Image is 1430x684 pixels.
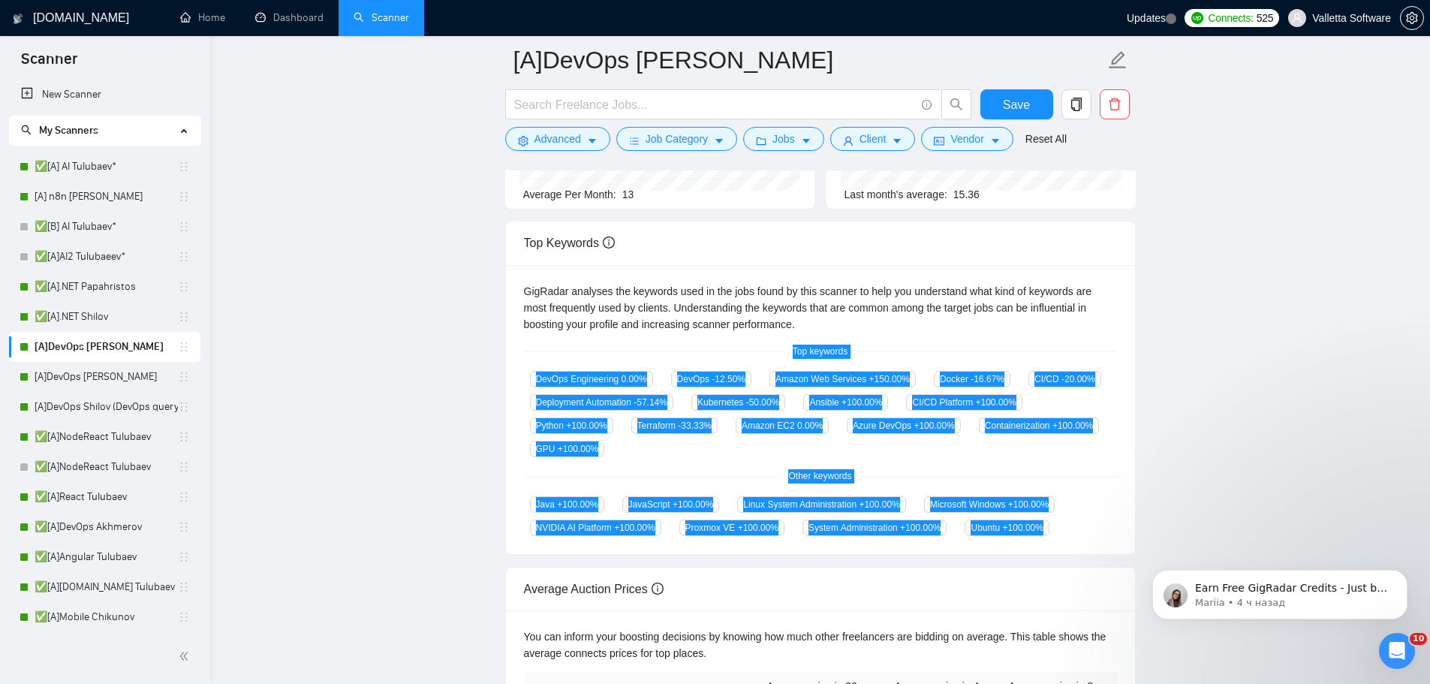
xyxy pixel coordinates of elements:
a: ✅[A]React Tulubaev [35,482,178,512]
span: search [942,98,971,111]
span: holder [178,401,190,413]
span: 13 [622,188,634,200]
span: Jobs [772,131,795,147]
span: holder [178,461,190,473]
input: Scanner name... [513,41,1105,79]
span: holder [178,431,190,443]
div: Average Auction Prices [524,568,1117,610]
span: -57.14 % [634,397,667,408]
span: Terraform [631,417,718,434]
span: +100.00 % [1052,420,1093,431]
span: idcard [934,135,944,146]
span: Linux System Administration [737,496,905,513]
a: dashboardDashboard [255,11,324,24]
a: ✅[B] AI Tulubaev* [35,212,178,242]
button: settingAdvancedcaret-down [505,127,610,151]
span: +100.00 % [558,444,598,454]
li: ✅[B] AI Tulubaev* [9,212,200,242]
a: setting [1400,12,1424,24]
span: caret-down [990,135,1001,146]
span: holder [178,191,190,203]
span: holder [178,611,190,623]
li: ✅[A]NodeReact Tulubaev [9,452,200,482]
span: DevOps Engineering [530,371,653,387]
span: +100.00 % [566,420,607,431]
span: -33.33 % [678,420,712,431]
li: ✅[A]Mobile Chikunov [9,602,200,632]
img: upwork-logo.png [1191,12,1203,24]
a: ✅[A]NodeReact Tulubaev [35,422,178,452]
span: Advanced [534,131,581,147]
a: homeHome [180,11,225,24]
span: caret-down [714,135,724,146]
a: [A]DevOps [PERSON_NAME] [35,362,178,392]
img: logo [13,7,23,31]
li: [A]DevOps Shilov (DevOps query) [9,392,200,422]
span: +100.00 % [976,397,1016,408]
span: folder [756,135,766,146]
button: folderJobscaret-down [743,127,824,151]
a: ✅[A]NodeReact Tulubaev [35,452,178,482]
span: 0.00 % [797,420,823,431]
span: Amazon EC2 [736,417,829,434]
li: ✅[A]Angular Tulubaev [9,542,200,572]
span: holder [178,161,190,173]
span: +100.00 % [841,397,882,408]
span: Azure DevOps [847,417,961,434]
a: ✅[A][DOMAIN_NAME] Tulubaev [35,572,178,602]
span: setting [1401,12,1423,24]
span: info-circle [922,100,932,110]
li: [A] n8n Chizhevskii [9,182,200,212]
span: Updates [1127,12,1166,24]
span: +100.00 % [1003,523,1043,533]
li: ✅[A]React Tulubaev [9,482,200,512]
span: holder [178,521,190,533]
span: Last month's average: [844,188,947,200]
span: holder [178,491,190,503]
span: Top keywords [784,345,856,359]
span: 10 [1410,633,1427,645]
button: setting [1400,6,1424,30]
span: holder [178,581,190,593]
button: Save [980,89,1053,119]
span: copy [1062,98,1091,111]
span: +100.00 % [1008,499,1049,510]
span: caret-down [892,135,902,146]
span: caret-down [587,135,598,146]
span: holder [178,221,190,233]
span: Python [530,417,613,434]
span: -20.00 % [1061,374,1095,384]
span: System Administration [802,520,947,536]
span: +100.00 % [557,499,598,510]
span: Ubuntu [965,520,1049,536]
span: holder [178,551,190,563]
li: ✅[A]AI2 Tulubaeev* [9,242,200,272]
a: [A]DevOps [PERSON_NAME] [35,332,178,362]
a: [A]DevOps Shilov (DevOps query) [35,392,178,422]
span: Vendor [950,131,983,147]
span: search [21,125,32,135]
a: ✅[A].NET Papahristos [35,272,178,302]
span: holder [178,371,190,383]
span: -12.50 % [712,374,745,384]
span: My Scanners [21,124,98,137]
span: bars [629,135,640,146]
li: [A]DevOps Shilov [9,362,200,392]
span: Client [860,131,887,147]
input: Search Freelance Jobs... [514,95,915,114]
span: Kubernetes [691,394,785,411]
span: +150.00 % [869,374,910,384]
iframe: Intercom live chat [1379,633,1415,669]
span: +100.00 % [614,523,655,533]
a: ✅[A]Angular Tulubaev [35,542,178,572]
span: holder [178,251,190,263]
span: caret-down [801,135,811,146]
a: ✅[A].NET Shilov [35,302,178,332]
span: Connects: [1208,10,1253,26]
li: ✅[A] AI Tulubaev* [9,152,200,182]
button: barsJob Categorycaret-down [616,127,737,151]
span: +100.00 % [738,523,778,533]
span: holder [178,281,190,293]
span: +100.00 % [900,523,941,533]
